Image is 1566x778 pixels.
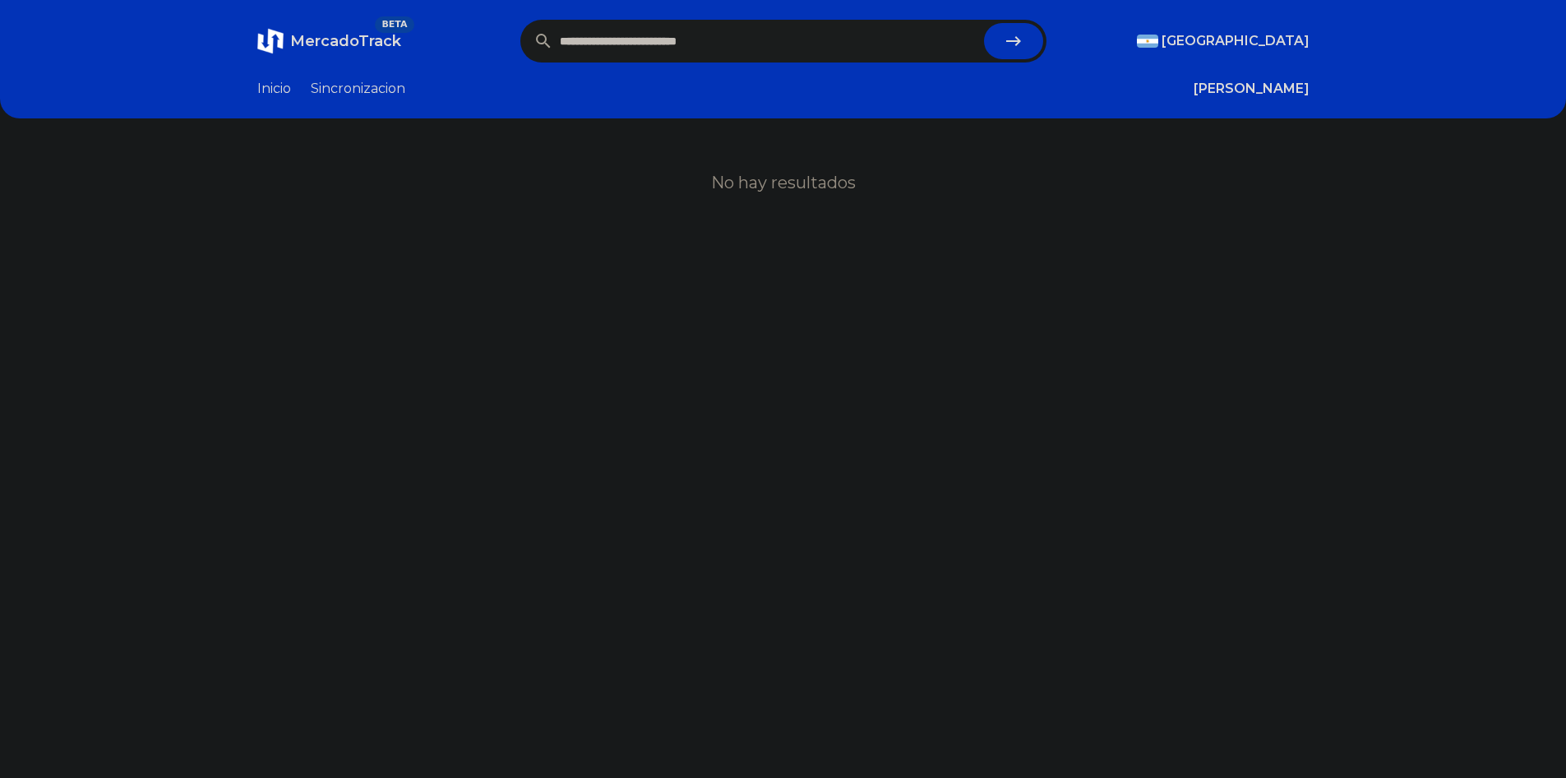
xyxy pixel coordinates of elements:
[257,28,401,54] a: MercadoTrackBETA
[375,16,413,33] span: BETA
[1162,31,1310,51] span: [GEOGRAPHIC_DATA]
[290,32,401,50] span: MercadoTrack
[311,79,405,99] a: Sincronizacion
[257,28,284,54] img: MercadoTrack
[257,79,291,99] a: Inicio
[1194,79,1310,99] button: [PERSON_NAME]
[1137,35,1158,48] img: Argentina
[711,171,856,194] h1: No hay resultados
[1137,31,1310,51] button: [GEOGRAPHIC_DATA]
